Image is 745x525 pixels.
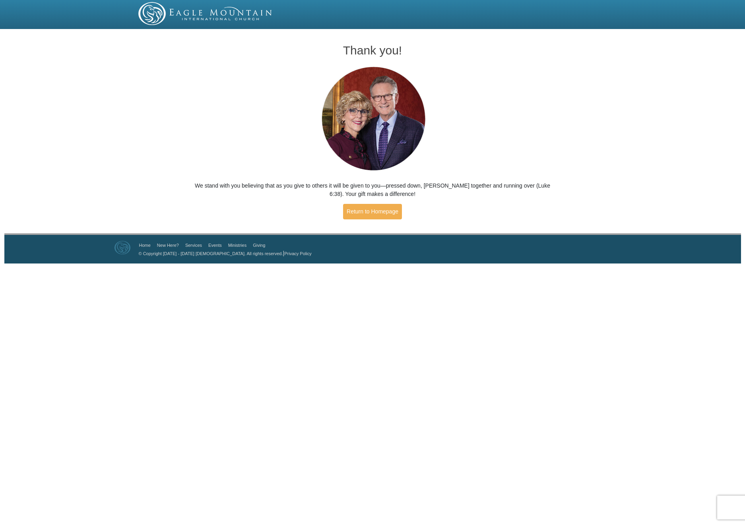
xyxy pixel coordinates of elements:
[208,243,222,248] a: Events
[185,243,202,248] a: Services
[138,2,273,25] img: EMIC
[114,241,130,254] img: Eagle Mountain International Church
[253,243,265,248] a: Giving
[190,44,555,57] h1: Thank you!
[136,249,312,258] p: |
[190,182,555,198] p: We stand with you believing that as you give to others it will be given to you—pressed down, [PER...
[228,243,246,248] a: Ministries
[343,204,402,219] a: Return to Homepage
[284,251,311,256] a: Privacy Policy
[314,64,431,174] img: Pastors George and Terri Pearsons
[139,251,283,256] a: © Copyright [DATE] - [DATE] [DEMOGRAPHIC_DATA]. All rights reserved.
[139,243,151,248] a: Home
[157,243,179,248] a: New Here?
